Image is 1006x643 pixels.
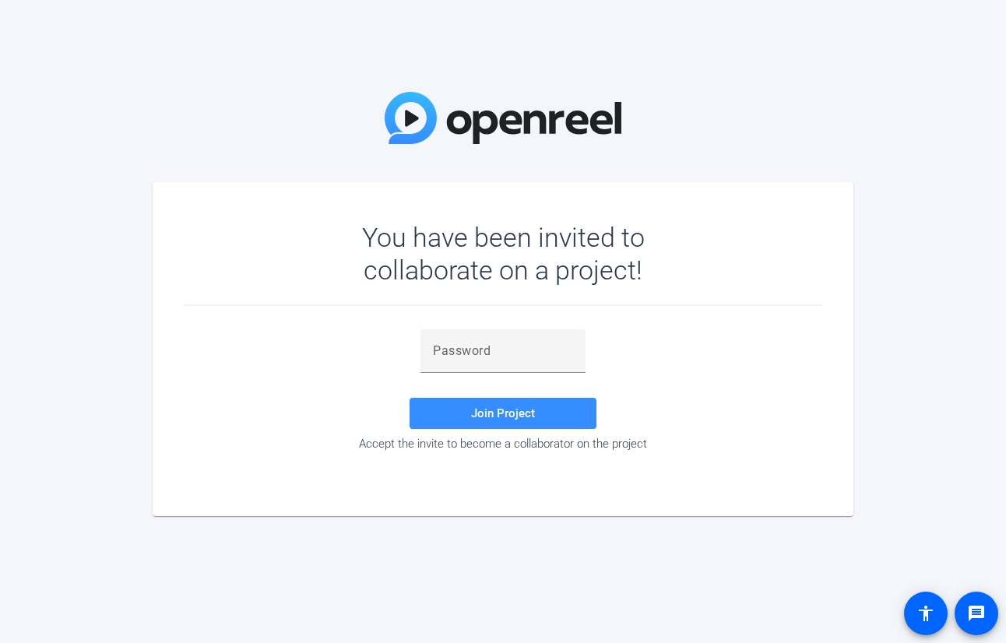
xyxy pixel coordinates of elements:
[184,437,822,451] div: Accept the invite to become a collaborator on the project
[967,604,986,623] mat-icon: message
[471,406,535,420] span: Join Project
[410,398,596,429] button: Join Project
[317,221,690,286] div: You have been invited to collaborate on a project!
[916,604,935,623] mat-icon: accessibility
[433,342,573,360] input: Password
[385,92,621,144] img: OpenReel Logo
